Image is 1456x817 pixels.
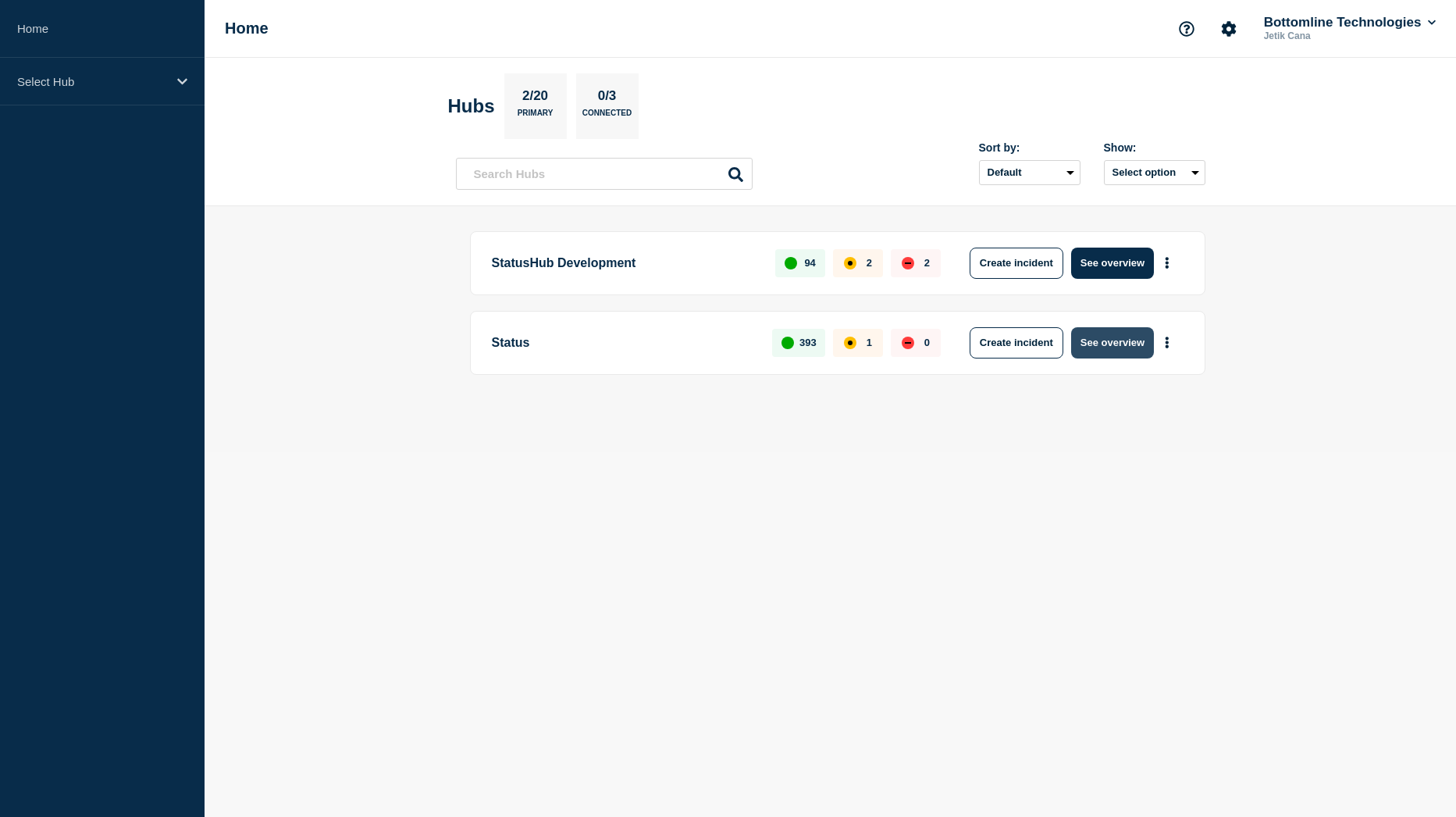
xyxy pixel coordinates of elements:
[902,257,914,269] div: down
[902,337,914,349] div: down
[1212,12,1245,45] button: Account settings
[844,337,856,349] div: affected
[1261,15,1439,30] button: Bottomline Technologies
[979,141,1080,154] div: Sort by:
[592,88,622,109] p: 0/3
[516,88,554,109] p: 2/20
[1157,248,1177,277] button: More actions
[924,257,930,269] p: 2
[582,109,632,125] p: Connected
[924,337,930,348] p: 0
[1104,141,1205,154] div: Show:
[1071,327,1154,359] button: See overview
[1170,12,1203,45] button: Support
[785,257,797,269] div: up
[979,160,1080,185] select: Sort by
[1104,160,1205,185] button: Select option
[844,257,856,269] div: affected
[970,327,1063,359] button: Create incident
[492,248,758,279] p: StatusHub Development
[518,109,554,125] p: Primary
[970,248,1063,279] button: Create incident
[804,257,815,269] p: 94
[1157,328,1177,357] button: More actions
[1071,248,1154,279] button: See overview
[799,337,817,348] p: 393
[867,337,872,348] p: 1
[867,257,872,269] p: 2
[781,337,794,349] div: up
[1261,30,1423,41] p: Jetik Cana
[456,158,753,190] input: Search Hubs
[492,327,755,359] p: Status
[225,20,269,37] h1: Home
[17,75,167,88] p: Select Hub
[448,95,495,117] h2: Hubs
